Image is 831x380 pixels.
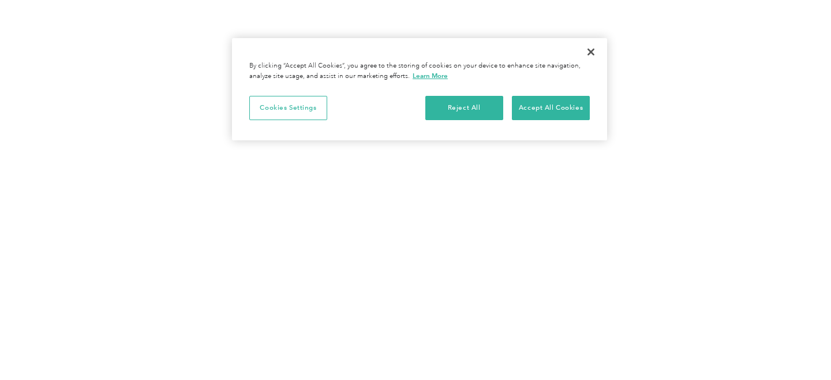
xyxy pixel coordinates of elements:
[512,96,590,120] button: Accept All Cookies
[232,38,607,140] div: Cookie banner
[578,39,604,65] button: Close
[232,38,607,140] div: Privacy
[249,61,590,81] div: By clicking “Accept All Cookies”, you agree to the storing of cookies on your device to enhance s...
[413,72,448,80] a: More information about your privacy, opens in a new tab
[249,96,327,120] button: Cookies Settings
[425,96,503,120] button: Reject All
